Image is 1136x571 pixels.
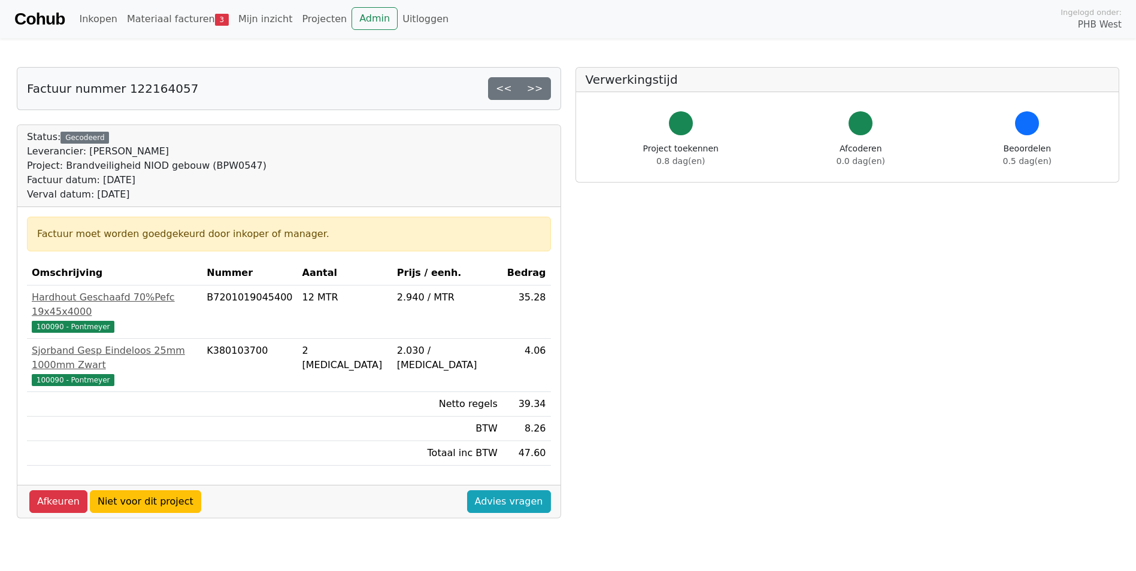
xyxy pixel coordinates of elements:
[32,290,197,333] a: Hardhout Geschaafd 70%Pefc 19x45x4000100090 - Pontmeyer
[27,173,266,187] div: Factuur datum: [DATE]
[586,72,1110,87] h5: Verwerkingstijd
[27,81,198,96] h5: Factuur nummer 122164057
[1003,156,1052,166] span: 0.5 dag(en)
[32,344,197,387] a: Sjorband Gesp Eindeloos 25mm 1000mm Zwart100090 - Pontmeyer
[202,261,297,285] th: Nummer
[27,261,202,285] th: Omschrijving
[1061,7,1122,18] span: Ingelogd onder:
[27,144,266,159] div: Leverancier: [PERSON_NAME]
[215,14,229,26] span: 3
[397,290,498,305] div: 2.940 / MTR
[488,77,520,100] a: <<
[392,417,502,441] td: BTW
[27,159,266,173] div: Project: Brandveiligheid NIOD gebouw (BPW0547)
[14,5,65,34] a: Cohub
[90,490,201,513] a: Niet voor dit project
[122,7,234,31] a: Materiaal facturen3
[502,285,551,339] td: 35.28
[397,344,498,372] div: 2.030 / [MEDICAL_DATA]
[32,374,114,386] span: 100090 - Pontmeyer
[502,392,551,417] td: 39.34
[398,7,453,31] a: Uitloggen
[37,227,541,241] div: Factuur moet worden goedgekeurd door inkoper of manager.
[27,187,266,202] div: Verval datum: [DATE]
[202,339,297,392] td: K380103700
[392,441,502,466] td: Totaal inc BTW
[32,344,197,372] div: Sjorband Gesp Eindeloos 25mm 1000mm Zwart
[302,344,387,372] div: 2 [MEDICAL_DATA]
[27,130,266,202] div: Status:
[502,339,551,392] td: 4.06
[519,77,551,100] a: >>
[502,441,551,466] td: 47.60
[297,7,352,31] a: Projecten
[352,7,398,30] a: Admin
[467,490,551,513] a: Advies vragen
[32,321,114,333] span: 100090 - Pontmeyer
[298,261,392,285] th: Aantal
[234,7,298,31] a: Mijn inzicht
[643,142,719,168] div: Project toekennen
[502,417,551,441] td: 8.26
[837,142,885,168] div: Afcoderen
[1003,142,1052,168] div: Beoordelen
[60,132,109,144] div: Gecodeerd
[392,392,502,417] td: Netto regels
[1078,18,1122,32] span: PHB West
[392,261,502,285] th: Prijs / eenh.
[32,290,197,319] div: Hardhout Geschaafd 70%Pefc 19x45x4000
[502,261,551,285] th: Bedrag
[29,490,87,513] a: Afkeuren
[74,7,122,31] a: Inkopen
[837,156,885,166] span: 0.0 dag(en)
[302,290,387,305] div: 12 MTR
[656,156,705,166] span: 0.8 dag(en)
[202,285,297,339] td: B7201019045400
